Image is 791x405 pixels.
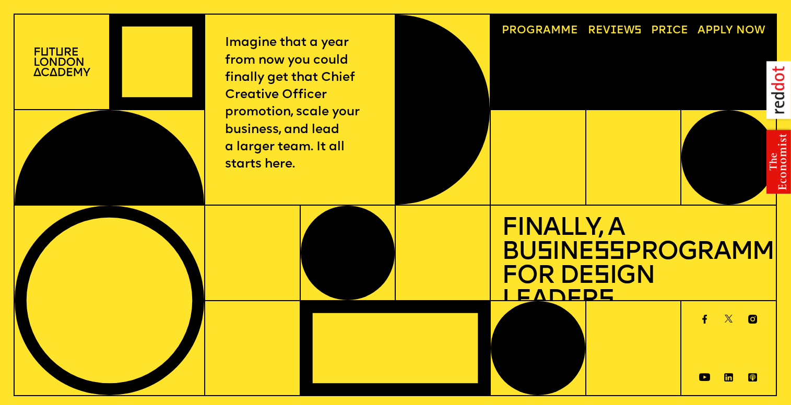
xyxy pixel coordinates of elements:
a: Apply now [692,20,770,42]
span: ss [594,240,624,265]
a: Reviews [582,20,647,42]
p: Imagine that a year from now you could finally get that Chief Creative Officer promotion, scale y... [225,34,375,174]
span: s [537,240,552,265]
span: s [598,288,614,313]
a: Price [645,20,693,42]
h1: Finally, a Bu ine Programme for De ign Leader [502,217,764,313]
span: s [594,264,609,289]
a: Programme [497,20,584,42]
span: A [698,25,705,36]
span: a [543,25,551,36]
